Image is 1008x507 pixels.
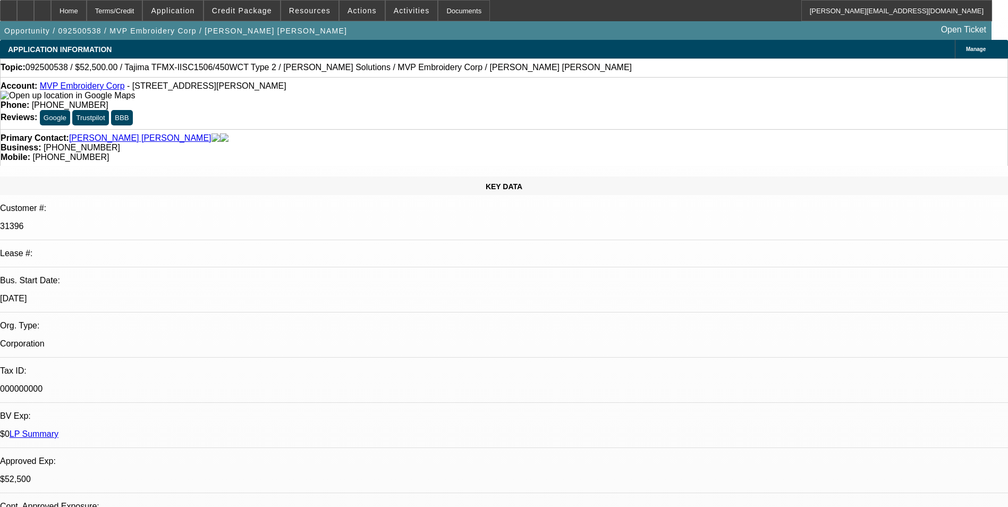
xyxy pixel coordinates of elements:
[281,1,338,21] button: Resources
[394,6,430,15] span: Activities
[72,110,108,125] button: Trustpilot
[10,429,58,438] a: LP Summary
[1,81,37,90] strong: Account:
[1,153,30,162] strong: Mobile:
[26,63,632,72] span: 092500538 / $52,500.00 / Tajima TFMX-IISC1506/450WCT Type 2 / [PERSON_NAME] Solutions / MVP Embro...
[348,6,377,15] span: Actions
[40,81,125,90] a: MVP Embroidery Corp
[486,182,522,191] span: KEY DATA
[32,100,108,109] span: [PHONE_NUMBER]
[127,81,286,90] span: - [STREET_ADDRESS][PERSON_NAME]
[1,100,29,109] strong: Phone:
[211,133,220,143] img: facebook-icon.png
[1,91,135,100] img: Open up location in Google Maps
[1,133,69,143] strong: Primary Contact:
[204,1,280,21] button: Credit Package
[111,110,133,125] button: BBB
[4,27,347,35] span: Opportunity / 092500538 / MVP Embroidery Corp / [PERSON_NAME] [PERSON_NAME]
[69,133,211,143] a: [PERSON_NAME] [PERSON_NAME]
[40,110,70,125] button: Google
[32,153,109,162] span: [PHONE_NUMBER]
[937,21,990,39] a: Open Ticket
[386,1,438,21] button: Activities
[1,91,135,100] a: View Google Maps
[151,6,194,15] span: Application
[966,46,986,52] span: Manage
[289,6,331,15] span: Resources
[1,63,26,72] strong: Topic:
[8,45,112,54] span: APPLICATION INFORMATION
[1,143,41,152] strong: Business:
[340,1,385,21] button: Actions
[1,113,37,122] strong: Reviews:
[44,143,120,152] span: [PHONE_NUMBER]
[143,1,202,21] button: Application
[212,6,272,15] span: Credit Package
[220,133,228,143] img: linkedin-icon.png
